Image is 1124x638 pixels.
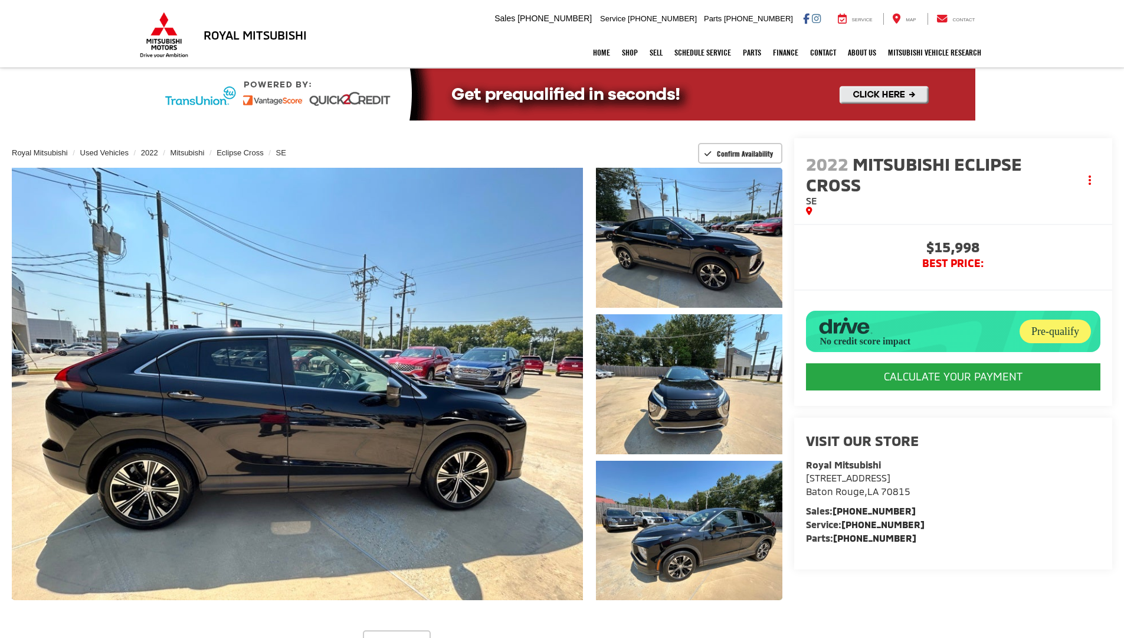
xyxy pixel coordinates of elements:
a: [PHONE_NUMBER] [841,519,925,530]
span: Service [600,14,625,23]
a: Parts: Opens in a new tab [737,38,767,67]
img: 2022 Mitsubishi Eclipse Cross SE [6,165,588,603]
a: Facebook: Click to visit our Facebook page [803,14,810,23]
strong: Sales: [806,505,916,516]
a: Sell [644,38,668,67]
a: Service [829,13,881,25]
a: Royal Mitsubishi [12,148,68,157]
a: About Us [842,38,882,67]
img: 2022 Mitsubishi Eclipse Cross SE [594,313,784,455]
span: $15,998 [806,240,1100,258]
a: Expand Photo 3 [596,461,782,601]
span: [PHONE_NUMBER] [724,14,793,23]
span: 70815 [881,486,910,497]
strong: Service: [806,519,925,530]
a: Finance [767,38,804,67]
a: [PHONE_NUMBER] [833,532,916,543]
a: Home [587,38,616,67]
a: [PHONE_NUMBER] [833,505,916,516]
h3: Royal Mitsubishi [204,28,307,41]
span: Contact [952,17,975,22]
h2: Visit our Store [806,433,1100,448]
a: Shop [616,38,644,67]
a: Eclipse Cross [217,148,263,157]
a: [STREET_ADDRESS] Baton Rouge,LA 70815 [806,472,910,497]
a: Schedule Service: Opens in a new tab [668,38,737,67]
span: Baton Rouge [806,486,864,497]
span: dropdown dots [1089,175,1091,185]
span: Sales [494,14,515,23]
img: 2022 Mitsubishi Eclipse Cross SE [594,459,784,602]
span: Parts [704,14,722,23]
a: Expand Photo 1 [596,168,782,308]
span: [PHONE_NUMBER] [628,14,697,23]
a: SE [276,148,286,157]
a: 2022 [141,148,158,157]
strong: Parts: [806,532,916,543]
button: Confirm Availability [698,143,782,164]
a: Contact [928,13,984,25]
img: Quick2Credit [149,69,975,121]
strong: Royal Mitsubishi [806,459,881,470]
span: [STREET_ADDRESS] [806,472,890,483]
: CALCULATE YOUR PAYMENT [806,363,1100,390]
span: Mitsubishi Eclipse Cross [806,153,1022,195]
a: Mitsubishi [171,148,205,157]
a: Mitsubishi Vehicle Research [882,38,987,67]
span: Service [852,17,873,22]
a: Used Vehicles [80,148,129,157]
span: [PHONE_NUMBER] [517,14,592,23]
span: 2022 [806,153,848,174]
span: Confirm Availability [717,149,773,158]
a: Instagram: Click to visit our Instagram page [812,14,821,23]
span: Map [906,17,916,22]
span: BEST PRICE: [806,258,1100,269]
a: Expand Photo 2 [596,314,782,454]
img: 2022 Mitsubishi Eclipse Cross SE [594,166,784,309]
button: Actions [1080,170,1100,191]
a: Contact [804,38,842,67]
span: LA [867,486,879,497]
a: Map [883,13,925,25]
img: Mitsubishi [137,12,191,58]
a: Expand Photo 0 [12,168,583,600]
span: SE [806,195,817,206]
span: , [806,486,910,497]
